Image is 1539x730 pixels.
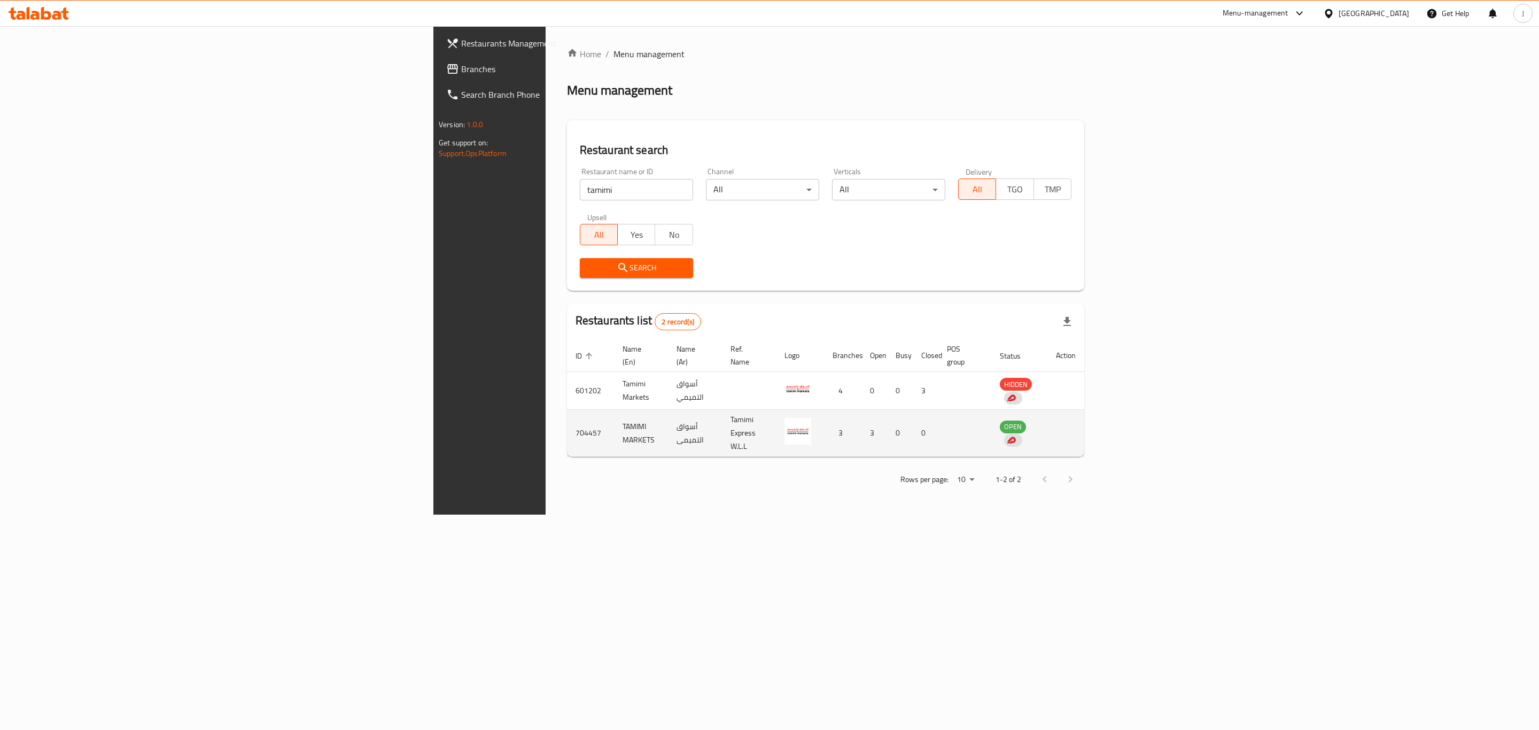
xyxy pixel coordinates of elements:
[824,410,861,457] td: 3
[1006,436,1016,445] img: delivery hero logo
[659,227,688,243] span: No
[1004,434,1022,447] div: Indicates that the vendor menu management has been moved to DH Catalog service
[824,372,861,410] td: 4
[617,224,655,245] button: Yes
[655,317,701,327] span: 2 record(s)
[580,258,693,278] button: Search
[1033,178,1071,200] button: TMP
[1339,7,1409,19] div: [GEOGRAPHIC_DATA]
[913,339,938,372] th: Closed
[576,313,701,330] h2: Restaurants list
[784,418,811,445] img: TAMIMI MARKETS
[966,168,992,175] label: Delivery
[585,227,613,243] span: All
[580,142,1071,158] h2: Restaurant search
[580,179,693,200] input: Search for restaurant name or ID..
[668,372,722,410] td: أسواق التميمي
[887,372,913,410] td: 0
[567,48,1084,60] nav: breadcrumb
[623,343,655,368] span: Name (En)
[439,136,488,150] span: Get support on:
[706,179,819,200] div: All
[887,339,913,372] th: Busy
[1047,339,1084,372] th: Action
[655,313,701,330] div: Total records count
[467,118,483,131] span: 1.0.0
[861,372,887,410] td: 0
[438,56,690,82] a: Branches
[668,410,722,457] td: أسواق التميمى
[1000,182,1029,197] span: TGO
[588,261,685,275] span: Search
[1223,7,1288,20] div: Menu-management
[655,224,693,245] button: No
[1000,421,1026,433] span: OPEN
[958,178,996,200] button: All
[861,410,887,457] td: 3
[1522,7,1524,19] span: J
[722,410,776,457] td: Tamimi Express W.L.L
[861,339,887,372] th: Open
[439,118,465,131] span: Version:
[1054,309,1080,335] div: Export file
[567,339,1084,457] table: enhanced table
[576,350,596,362] span: ID
[1000,350,1035,362] span: Status
[461,88,682,101] span: Search Branch Phone
[832,179,945,200] div: All
[1006,393,1016,403] img: delivery hero logo
[461,63,682,75] span: Branches
[953,472,978,488] div: Rows per page:
[947,343,978,368] span: POS group
[438,82,690,107] a: Search Branch Phone
[622,227,651,243] span: Yes
[784,375,811,402] img: Tamimi Markets
[996,178,1033,200] button: TGO
[1038,182,1067,197] span: TMP
[677,343,709,368] span: Name (Ar)
[580,224,618,245] button: All
[1000,378,1032,391] span: HIDDEN
[1004,392,1022,405] div: Indicates that the vendor menu management has been moved to DH Catalog service
[900,473,949,486] p: Rows per page:
[730,343,763,368] span: Ref. Name
[587,213,607,221] label: Upsell
[438,30,690,56] a: Restaurants Management
[887,410,913,457] td: 0
[913,372,938,410] td: 3
[996,473,1021,486] p: 1-2 of 2
[776,339,824,372] th: Logo
[824,339,861,372] th: Branches
[461,37,682,50] span: Restaurants Management
[439,146,507,160] a: Support.OpsPlatform
[963,182,992,197] span: All
[913,410,938,457] td: 0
